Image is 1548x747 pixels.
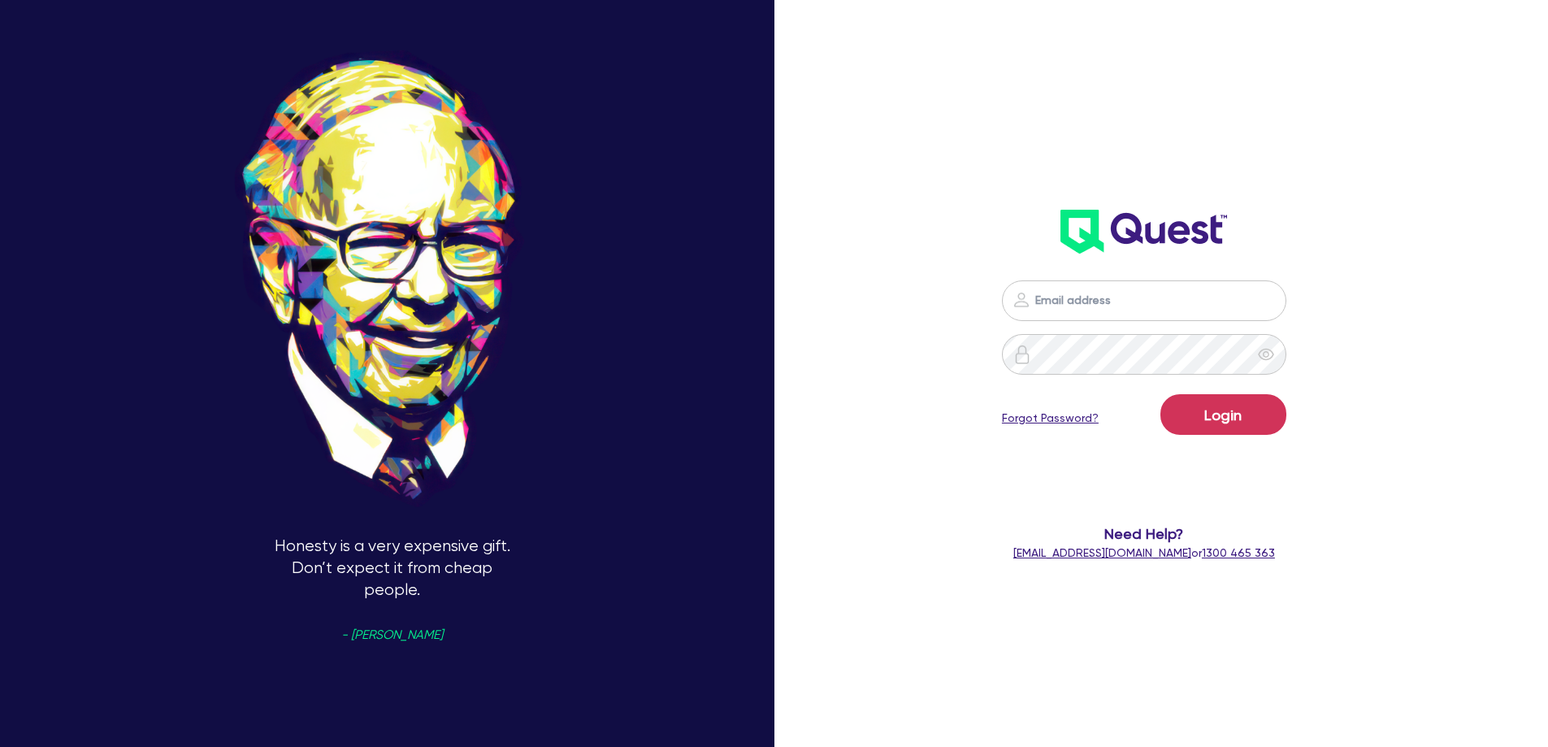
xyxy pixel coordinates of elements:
img: icon-password [1012,290,1031,310]
tcxspan: Call 1300 465 363 via 3CX [1202,546,1275,559]
img: wH2k97JdezQIQAAAABJRU5ErkJggg== [1060,210,1227,254]
input: Email address [1002,280,1286,321]
span: or [1013,546,1275,559]
span: - [PERSON_NAME] [341,629,443,641]
img: icon-password [1012,345,1032,364]
a: [EMAIL_ADDRESS][DOMAIN_NAME] [1013,546,1191,559]
span: Need Help? [937,523,1352,545]
span: eye [1258,346,1274,363]
a: Forgot Password? [1002,410,1099,427]
button: Login [1160,394,1286,435]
